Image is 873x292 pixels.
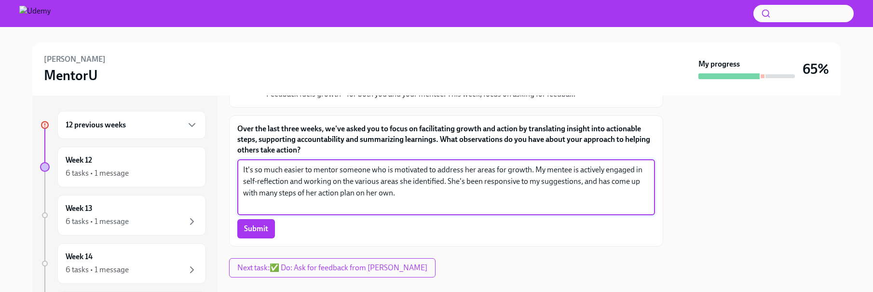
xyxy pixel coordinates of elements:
div: 6 tasks • 1 message [66,216,129,227]
strong: My progress [698,59,740,70]
a: Week 136 tasks • 1 message [40,195,206,236]
textarea: It's so much easier to mentor someone who is motivated to address her areas for growth. My mentee... [243,164,649,210]
span: Next task : ✅ Do: Ask for feedback from [PERSON_NAME] [237,263,427,273]
h6: Week 13 [66,203,93,214]
h6: Week 14 [66,251,93,262]
span: Submit [244,224,268,234]
img: Udemy [19,6,51,21]
label: Over the last three weeks, we've asked you to focus on facilitating growth and action by translat... [237,124,655,155]
a: Week 146 tasks • 1 message [40,243,206,284]
div: 12 previous weeks [57,111,206,139]
button: Submit [237,219,275,238]
button: Next task:✅ Do: Ask for feedback from [PERSON_NAME] [229,258,436,278]
div: 6 tasks • 1 message [66,168,129,179]
a: Week 126 tasks • 1 message [40,147,206,187]
h6: [PERSON_NAME] [44,54,106,65]
h3: MentorU [44,67,98,84]
h6: 12 previous weeks [66,120,126,130]
h3: 65% [803,60,829,78]
h6: Week 12 [66,155,92,166]
div: 6 tasks • 1 message [66,264,129,275]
